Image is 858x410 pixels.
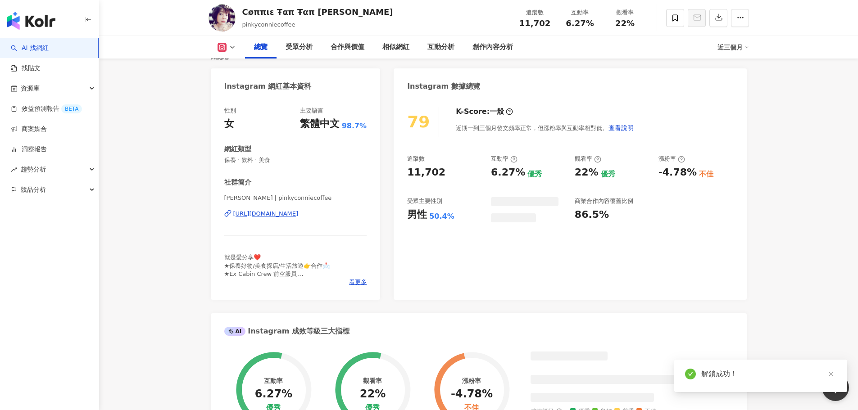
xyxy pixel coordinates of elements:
[224,107,236,115] div: 性別
[608,119,634,137] button: 查看說明
[254,42,268,53] div: 總覽
[658,155,685,163] div: 漲粉率
[575,155,601,163] div: 觀看率
[11,145,47,154] a: 洞察報告
[491,155,518,163] div: 互動率
[601,169,615,179] div: 優秀
[429,212,454,221] div: 50.4%
[717,40,749,54] div: 近三個月
[331,42,364,53] div: 合作與價值
[608,124,634,131] span: 查看說明
[407,113,430,131] div: 79
[828,371,834,377] span: close
[701,369,836,379] div: 解鎖成功！
[527,169,542,179] div: 優秀
[451,388,493,401] div: -4.78%
[264,377,283,384] div: 互動率
[456,107,513,117] div: K-Score :
[490,107,504,117] div: 一般
[224,156,367,164] span: 保養 · 飲料 · 美食
[615,19,635,28] span: 22%
[699,169,713,179] div: 不佳
[342,121,367,131] span: 98.7%
[349,278,367,286] span: 看更多
[300,107,323,115] div: 主要語言
[224,178,251,187] div: 社群簡介
[224,117,234,131] div: 女
[407,166,445,180] div: 11,702
[456,119,634,137] div: 近期一到三個月發文頻率正常，但漲粉率與互動率相對低。
[563,8,597,17] div: 互動率
[407,155,425,163] div: 追蹤數
[11,167,17,173] span: rise
[11,44,49,53] a: searchAI 找網紅
[224,326,350,336] div: Instagram 成效等級三大指標
[11,104,82,113] a: 效益預測報告BETA
[407,81,480,91] div: Instagram 數據總覽
[209,5,236,32] img: KOL Avatar
[363,377,382,384] div: 觀看率
[21,78,40,99] span: 資源庫
[427,42,454,53] div: 互動分析
[224,81,312,91] div: Instagram 網紅基本資料
[224,194,367,202] span: [PERSON_NAME] | pinkyconniecoffee
[575,197,633,205] div: 商業合作內容覆蓋比例
[242,21,295,28] span: pinkyconniecoffee
[224,144,251,154] div: 網紅類型
[224,327,246,336] div: AI
[566,19,594,28] span: 6.27%
[233,210,299,218] div: [URL][DOMAIN_NAME]
[519,18,550,28] span: 11,702
[575,166,599,180] div: 22%
[462,377,481,384] div: 漲粉率
[242,6,393,18] div: Cøππιε Ŧαπ Ŧαπ [PERSON_NAME]
[518,8,552,17] div: 追蹤數
[382,42,409,53] div: 相似網紅
[224,210,367,218] a: [URL][DOMAIN_NAME]
[7,12,55,30] img: logo
[658,166,697,180] div: -4.78%
[491,166,525,180] div: 6.27%
[255,388,292,401] div: 6.27%
[360,388,386,401] div: 22%
[11,64,41,73] a: 找貼文
[11,125,47,134] a: 商案媒合
[286,42,313,53] div: 受眾分析
[21,159,46,180] span: 趨勢分析
[407,197,442,205] div: 受眾主要性別
[472,42,513,53] div: 創作內容分析
[21,180,46,200] span: 競品分析
[685,369,696,379] span: check-circle
[224,254,330,326] span: 就是愛分享❤️ ★保養好物/美食探店/生活旅遊👉合作📩 ★Ex Cabin Crew 前空服員 ★蝦[PERSON_NAME]派員 ★萊爾富之星✨️ ★C Channel 官方 C GIRL ★...
[407,208,427,222] div: 男性
[608,8,642,17] div: 觀看率
[575,208,609,222] div: 86.5%
[300,117,340,131] div: 繁體中文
